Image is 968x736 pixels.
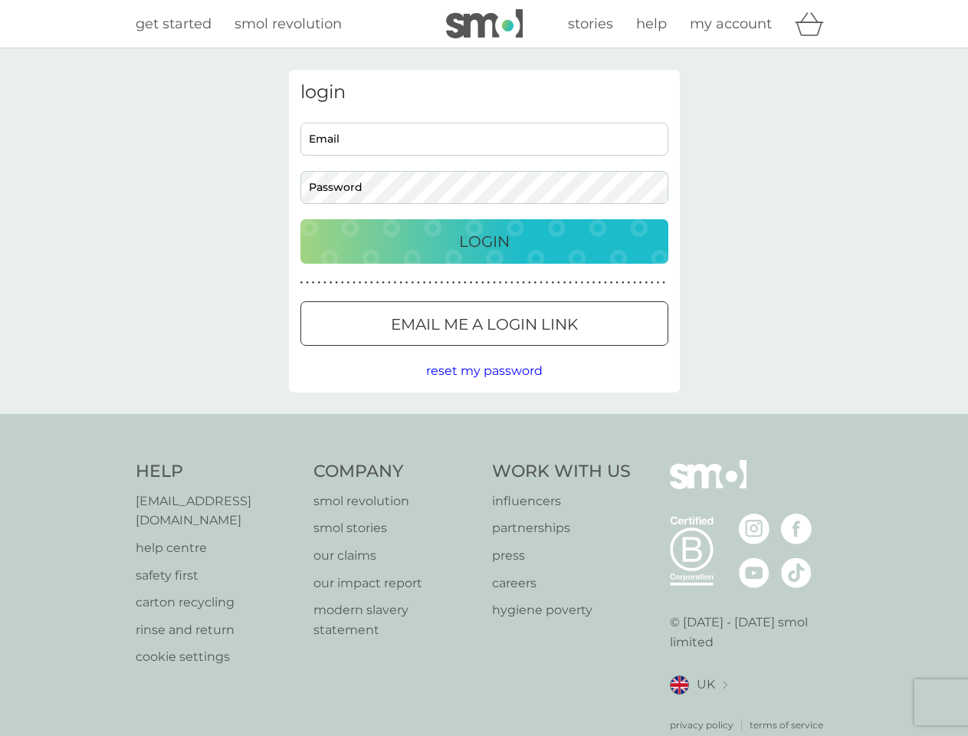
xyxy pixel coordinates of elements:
[423,279,426,287] p: ●
[313,460,477,484] h4: Company
[391,312,578,337] p: Email me a login link
[670,460,747,512] img: smol
[592,279,596,287] p: ●
[492,573,631,593] a: careers
[636,15,667,32] span: help
[551,279,554,287] p: ●
[313,600,477,639] a: modern slavery statement
[522,279,525,287] p: ●
[313,518,477,538] a: smol stories
[136,620,299,640] a: rinse and return
[330,279,333,287] p: ●
[517,279,520,287] p: ●
[534,279,537,287] p: ●
[568,13,613,35] a: stories
[670,675,689,695] img: UK flag
[504,279,507,287] p: ●
[510,279,514,287] p: ●
[136,15,212,32] span: get started
[697,675,715,695] span: UK
[739,514,769,544] img: visit the smol Instagram page
[306,279,309,287] p: ●
[628,279,631,287] p: ●
[645,279,648,287] p: ●
[426,361,543,381] button: reset my password
[399,279,402,287] p: ●
[622,279,625,287] p: ●
[364,279,367,287] p: ●
[452,279,455,287] p: ●
[499,279,502,287] p: ●
[563,279,566,287] p: ●
[492,518,631,538] a: partnerships
[446,279,449,287] p: ●
[235,15,342,32] span: smol revolution
[475,279,478,287] p: ●
[723,681,727,689] img: select a new location
[586,279,589,287] p: ●
[492,491,631,511] a: influencers
[610,279,613,287] p: ●
[353,279,356,287] p: ●
[405,279,409,287] p: ●
[370,279,373,287] p: ●
[781,514,812,544] img: visit the smol Facebook page
[470,279,473,287] p: ●
[426,363,543,378] span: reset my password
[446,9,523,38] img: smol
[136,647,299,667] a: cookie settings
[795,8,833,39] div: basket
[359,279,362,287] p: ●
[428,279,431,287] p: ●
[670,613,833,652] p: © [DATE] - [DATE] smol limited
[492,546,631,566] a: press
[481,279,484,287] p: ●
[615,279,619,287] p: ●
[575,279,578,287] p: ●
[417,279,420,287] p: ●
[388,279,391,287] p: ●
[435,279,438,287] p: ●
[313,546,477,566] a: our claims
[300,279,304,287] p: ●
[136,593,299,613] a: carton recycling
[690,15,772,32] span: my account
[459,229,510,254] p: Login
[739,557,769,588] img: visit the smol Youtube page
[604,279,607,287] p: ●
[690,13,772,35] a: my account
[662,279,665,287] p: ●
[651,279,654,287] p: ●
[136,566,299,586] a: safety first
[546,279,549,287] p: ●
[136,460,299,484] h4: Help
[394,279,397,287] p: ●
[487,279,491,287] p: ●
[458,279,461,287] p: ●
[136,491,299,531] p: [EMAIL_ADDRESS][DOMAIN_NAME]
[335,279,338,287] p: ●
[750,718,823,732] a: terms of service
[493,279,496,287] p: ●
[528,279,531,287] p: ●
[557,279,560,287] p: ●
[636,13,667,35] a: help
[670,718,733,732] a: privacy policy
[136,538,299,558] a: help centre
[581,279,584,287] p: ●
[657,279,660,287] p: ●
[235,13,342,35] a: smol revolution
[598,279,601,287] p: ●
[492,600,631,620] a: hygiene poverty
[376,279,379,287] p: ●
